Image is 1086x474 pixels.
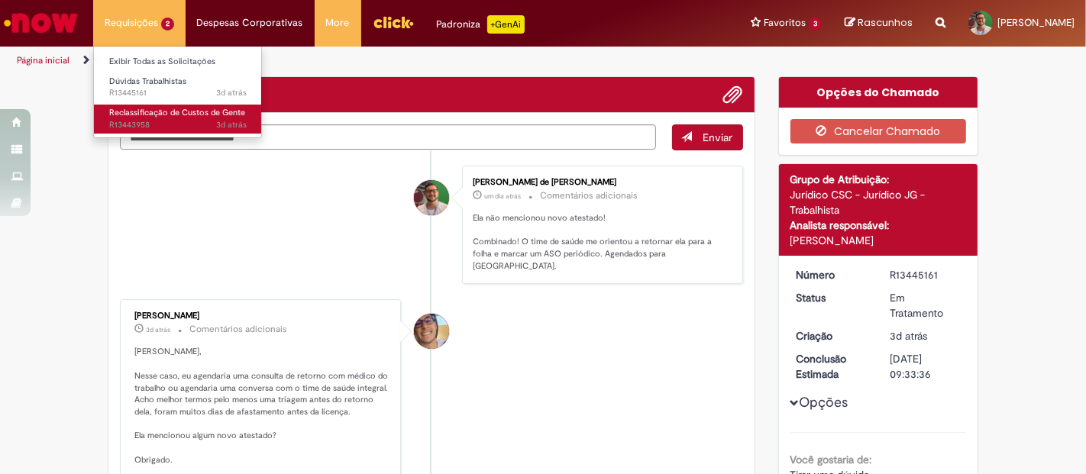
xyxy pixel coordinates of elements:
[2,8,80,38] img: ServiceNow
[809,18,822,31] span: 3
[93,46,262,138] ul: Requisições
[414,314,449,349] div: Pedro Henrique De Oliveira Alves
[146,325,170,334] time: 25/08/2025 17:39:48
[890,329,927,343] time: 25/08/2025 15:53:19
[414,180,449,215] div: Lucas Trajano de Freitas Almeida
[540,189,638,202] small: Comentários adicionais
[373,11,414,34] img: click_logo_yellow_360x200.png
[109,87,247,99] span: R13445161
[785,351,879,382] dt: Conclusão Estimada
[785,290,879,305] dt: Status
[890,351,961,382] div: [DATE] 09:33:36
[94,53,262,70] a: Exibir Todas as Solicitações
[785,267,879,282] dt: Número
[94,105,262,133] a: Aberto R13443958 : Reclassificação de Custos de Gente
[11,47,713,75] ul: Trilhas de página
[790,233,967,248] div: [PERSON_NAME]
[484,192,521,201] span: um dia atrás
[197,15,303,31] span: Despesas Corporativas
[890,290,961,321] div: Em Tratamento
[120,124,656,150] textarea: Digite sua mensagem aqui...
[779,77,978,108] div: Opções do Chamado
[845,16,913,31] a: Rascunhos
[890,267,961,282] div: R13445161
[703,131,733,144] span: Enviar
[473,178,727,187] div: [PERSON_NAME] de [PERSON_NAME]
[858,15,913,30] span: Rascunhos
[890,328,961,343] div: 25/08/2025 15:53:19
[790,119,967,143] button: Cancelar Chamado
[326,15,350,31] span: More
[109,76,186,87] span: Dúvidas Trabalhistas
[790,453,872,466] b: Você gostaria de:
[437,15,525,34] div: Padroniza
[785,328,879,343] dt: Criação
[134,311,389,321] div: [PERSON_NAME]
[723,85,743,105] button: Adicionar anexos
[17,54,69,66] a: Página inicial
[216,119,247,131] span: 3d atrás
[487,15,525,34] p: +GenAi
[672,124,743,150] button: Enviar
[146,325,170,334] span: 3d atrás
[109,107,245,118] span: Reclassificação de Custos de Gente
[790,187,967,218] div: Jurídico CSC - Jurídico JG - Trabalhista
[790,172,967,187] div: Grupo de Atribuição:
[189,323,287,336] small: Comentários adicionais
[161,18,174,31] span: 2
[764,15,806,31] span: Favoritos
[890,329,927,343] span: 3d atrás
[790,218,967,233] div: Analista responsável:
[105,15,158,31] span: Requisições
[216,87,247,98] span: 3d atrás
[94,73,262,102] a: Aberto R13445161 : Dúvidas Trabalhistas
[997,16,1075,29] span: [PERSON_NAME]
[109,119,247,131] span: R13443958
[473,212,727,272] p: Ela não mencionou novo atestado! Combinado! O time de saúde me orientou a retornar ela para a fol...
[484,192,521,201] time: 26/08/2025 15:06:52
[216,87,247,98] time: 25/08/2025 15:53:21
